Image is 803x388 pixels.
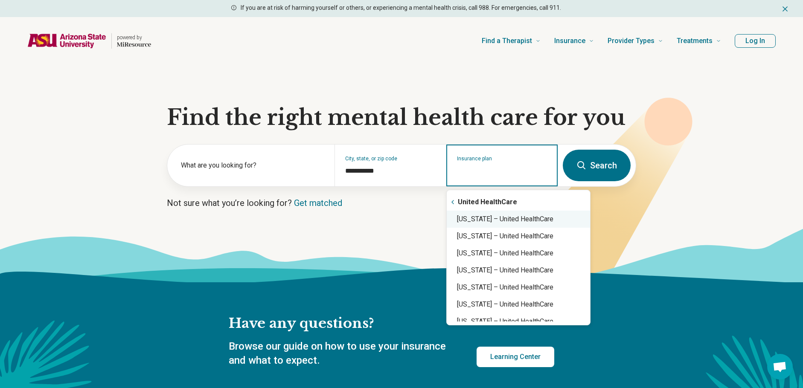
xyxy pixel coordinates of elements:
[767,354,793,379] div: Open chat
[482,35,532,47] span: Find a Therapist
[447,194,590,321] div: Suggestions
[181,160,324,171] label: What are you looking for?
[229,315,554,333] h2: Have any questions?
[294,198,342,208] a: Get matched
[677,35,713,47] span: Treatments
[477,347,554,367] a: Learning Center
[229,339,456,368] p: Browse our guide on how to use your insurance and what to expect.
[241,3,561,12] p: If you are at risk of harming yourself or others, or experiencing a mental health crisis, call 98...
[447,296,590,313] div: [US_STATE] – United HealthCare
[554,35,585,47] span: Insurance
[117,34,151,41] p: powered by
[447,194,590,211] div: United HealthCare
[447,211,590,228] div: [US_STATE] – United HealthCare
[447,262,590,279] div: [US_STATE] – United HealthCare
[781,3,789,14] button: Dismiss
[447,228,590,245] div: [US_STATE] – United HealthCare
[563,150,631,181] button: Search
[167,197,636,209] p: Not sure what you’re looking for?
[447,279,590,296] div: [US_STATE] – United HealthCare
[167,105,636,130] h1: Find the right mental health care for you
[735,34,776,48] button: Log In
[608,35,655,47] span: Provider Types
[27,27,151,55] a: Home page
[447,313,590,330] div: [US_STATE] – United HealthCare
[447,245,590,262] div: [US_STATE] – United HealthCare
